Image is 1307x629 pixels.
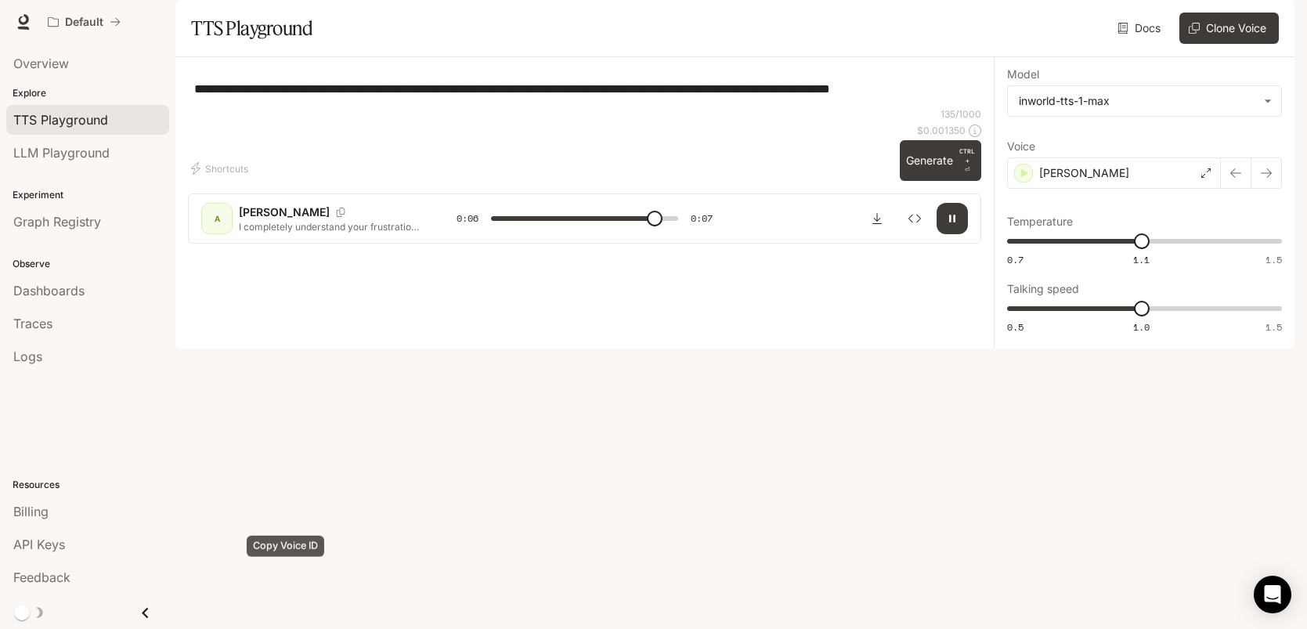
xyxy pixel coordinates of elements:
p: 135 / 1000 [941,107,981,121]
a: Docs [1114,13,1167,44]
p: Talking speed [1007,284,1079,295]
div: inworld-tts-1-max [1019,93,1256,109]
button: Download audio [861,203,893,234]
p: [PERSON_NAME] [239,204,330,220]
span: 1.5 [1265,320,1282,334]
div: A [204,206,229,231]
p: Temperature [1007,216,1073,227]
span: 0.5 [1007,320,1024,334]
div: Open Intercom Messenger [1254,576,1291,613]
p: I completely understand your frustration with this situation. Let me look into your account detai... [239,220,419,233]
p: [PERSON_NAME] [1039,165,1129,181]
p: Model [1007,69,1039,80]
button: GenerateCTRL +⏎ [900,140,981,181]
span: 0:07 [691,211,713,226]
button: Shortcuts [188,156,255,181]
p: Voice [1007,141,1035,152]
button: Inspect [899,203,930,234]
p: Default [65,16,103,29]
span: 0.7 [1007,253,1024,266]
button: All workspaces [41,6,128,38]
p: ⏎ [959,146,975,175]
h1: TTS Playground [191,13,312,44]
span: 1.1 [1133,253,1150,266]
span: 0:06 [457,211,478,226]
button: Copy Voice ID [330,208,352,217]
span: 1.5 [1265,253,1282,266]
div: inworld-tts-1-max [1008,86,1281,116]
span: 1.0 [1133,320,1150,334]
p: CTRL + [959,146,975,165]
div: Copy Voice ID [247,536,324,557]
button: Clone Voice [1179,13,1279,44]
p: $ 0.001350 [917,124,966,137]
